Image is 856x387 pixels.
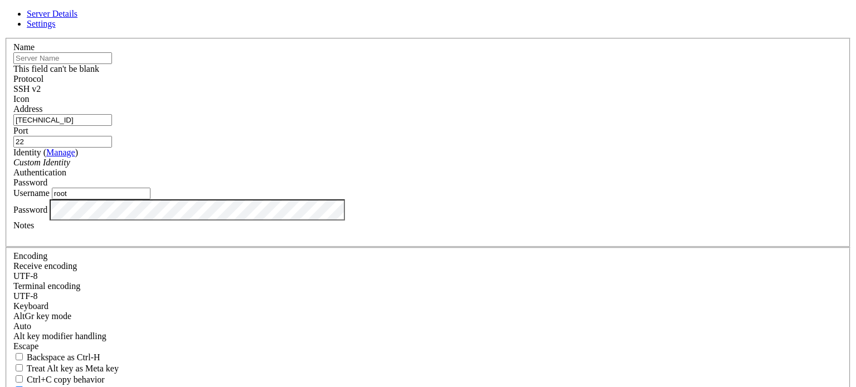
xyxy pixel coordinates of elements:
div: Auto [13,321,843,331]
label: If true, the backspace should send BS ('\x08', aka ^H). Otherwise the backspace key should send '... [13,352,100,362]
div: UTF-8 [13,291,843,301]
span: Backspace as Ctrl-H [27,352,100,362]
label: Whether the Alt key acts as a Meta key or as a distinct Alt key. [13,364,119,373]
label: Encoding [13,251,47,261]
span: SSH v2 [13,84,41,94]
span: Treat Alt key as Meta key [27,364,119,373]
label: Icon [13,94,29,104]
span: Auto [13,321,31,331]
label: Port [13,126,28,135]
input: Port Number [13,136,112,148]
a: Settings [27,19,56,28]
label: Identity [13,148,78,157]
a: Manage [46,148,75,157]
i: Custom Identity [13,158,70,167]
label: Ctrl-C copies if true, send ^C to host if false. Ctrl-Shift-C sends ^C to host if true, copies if... [13,375,105,384]
span: UTF-8 [13,291,38,301]
div: UTF-8 [13,271,843,281]
div: This field can't be blank [13,64,843,74]
input: Backspace as Ctrl-H [16,353,23,360]
span: Password [13,178,47,187]
label: Set the expected encoding for data received from the host. If the encodings do not match, visual ... [13,311,71,321]
label: Username [13,188,50,198]
label: Authentication [13,168,66,177]
label: Notes [13,221,34,230]
span: UTF-8 [13,271,38,281]
div: Custom Identity [13,158,843,168]
label: Controls how the Alt key is handled. Escape: Send an ESC prefix. 8-Bit: Add 128 to the typed char... [13,331,106,341]
label: Password [13,204,47,214]
div: Escape [13,341,843,351]
span: ( ) [43,148,78,157]
label: Name [13,42,35,52]
input: Login Username [52,188,150,199]
input: Treat Alt key as Meta key [16,364,23,371]
label: The default terminal encoding. ISO-2022 enables character map translations (like graphics maps). ... [13,281,80,291]
input: Server Name [13,52,112,64]
a: Server Details [27,9,77,18]
span: Ctrl+C copy behavior [27,375,105,384]
input: Ctrl+C copy behavior [16,375,23,383]
div: Password [13,178,843,188]
span: Escape [13,341,38,351]
label: Protocol [13,74,43,84]
label: Address [13,104,42,114]
label: Keyboard [13,301,48,311]
label: Set the expected encoding for data received from the host. If the encodings do not match, visual ... [13,261,77,271]
input: Host Name or IP [13,114,112,126]
div: SSH v2 [13,84,843,94]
